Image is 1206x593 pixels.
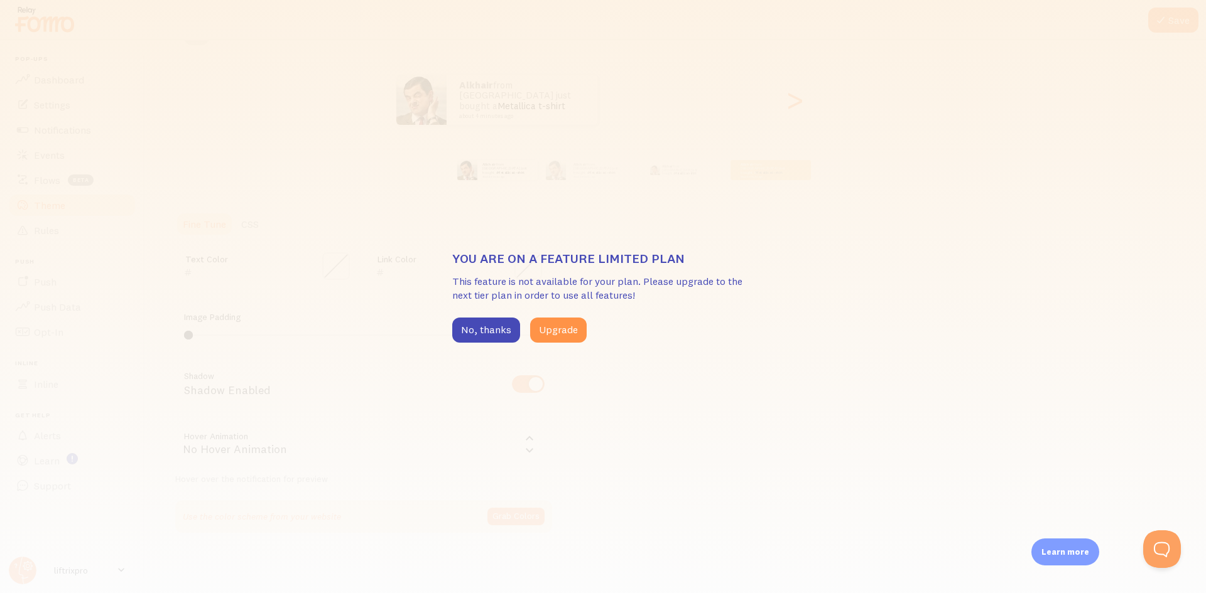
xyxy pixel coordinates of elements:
h3: You are on a feature limited plan [452,250,754,267]
iframe: Help Scout Beacon - Open [1143,530,1181,568]
button: No, thanks [452,318,520,343]
p: This feature is not available for your plan. Please upgrade to the next tier plan in order to use... [452,274,754,303]
p: Learn more [1041,546,1089,558]
div: Learn more [1031,538,1099,565]
button: Upgrade [530,318,587,343]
